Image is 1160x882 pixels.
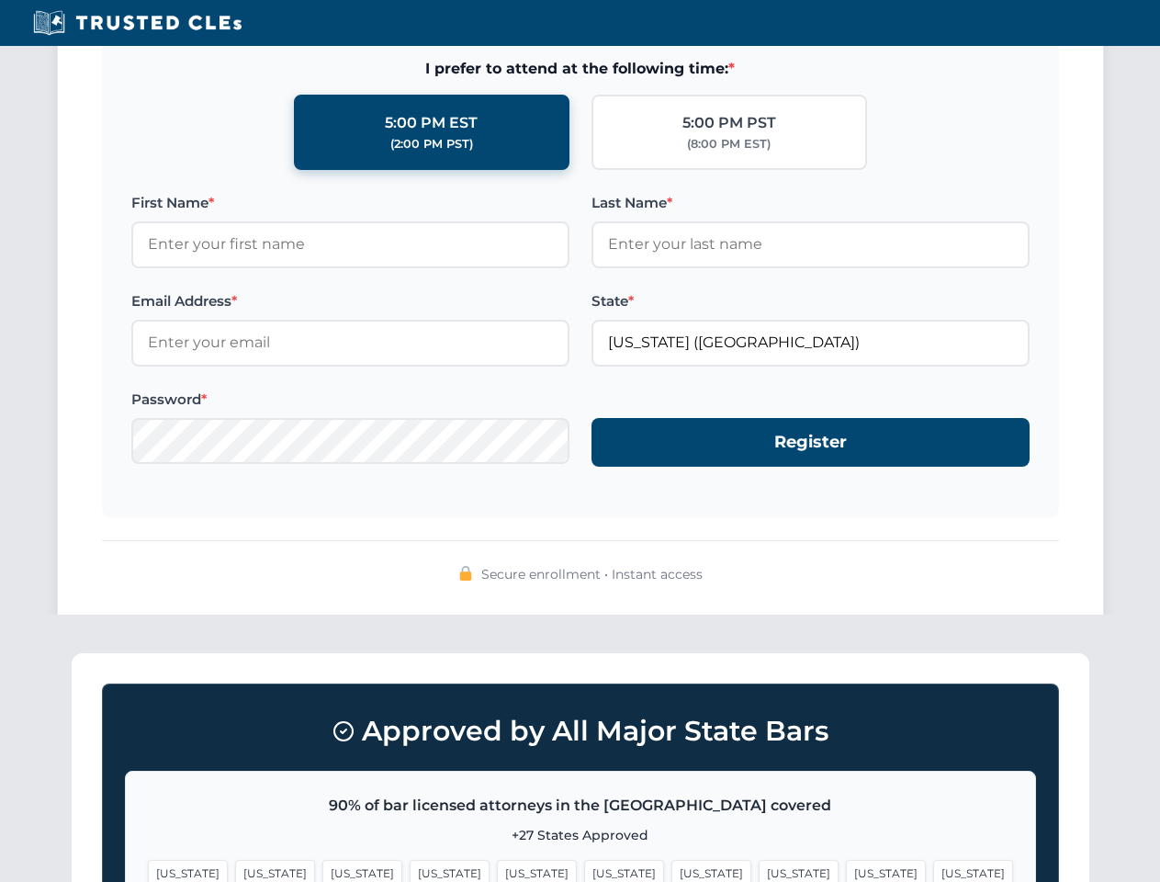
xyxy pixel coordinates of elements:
[591,418,1030,467] button: Register
[591,192,1030,214] label: Last Name
[131,290,569,312] label: Email Address
[28,9,247,37] img: Trusted CLEs
[682,111,776,135] div: 5:00 PM PST
[148,825,1013,845] p: +27 States Approved
[131,57,1030,81] span: I prefer to attend at the following time:
[591,320,1030,366] input: Florida (FL)
[131,221,569,267] input: Enter your first name
[125,707,1036,756] h3: Approved by All Major State Bars
[687,135,771,153] div: (8:00 PM EST)
[131,192,569,214] label: First Name
[458,566,473,581] img: 🔒
[385,111,478,135] div: 5:00 PM EST
[591,290,1030,312] label: State
[390,135,473,153] div: (2:00 PM PST)
[148,794,1013,818] p: 90% of bar licensed attorneys in the [GEOGRAPHIC_DATA] covered
[131,389,569,411] label: Password
[481,564,703,584] span: Secure enrollment • Instant access
[591,221,1030,267] input: Enter your last name
[131,320,569,366] input: Enter your email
